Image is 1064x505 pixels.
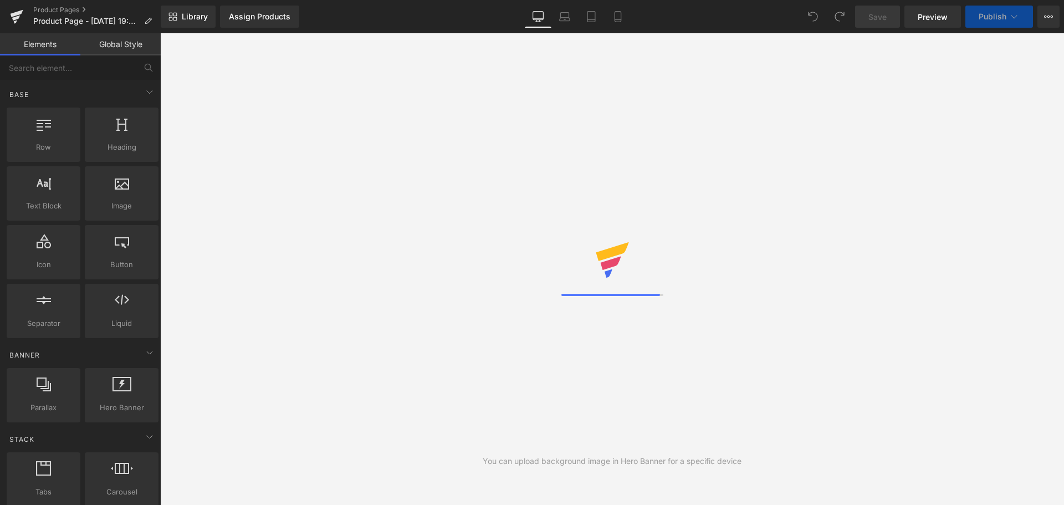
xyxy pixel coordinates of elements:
a: New Library [161,6,216,28]
a: Mobile [605,6,631,28]
div: Assign Products [229,12,290,21]
span: Save [868,11,887,23]
span: Base [8,89,30,100]
button: Redo [828,6,851,28]
a: Laptop [551,6,578,28]
button: Undo [802,6,824,28]
span: Preview [918,11,948,23]
span: Button [88,259,155,271]
a: Tablet [578,6,605,28]
span: Tabs [10,486,77,498]
span: Separator [10,318,77,329]
span: Image [88,200,155,212]
a: Product Pages [33,6,161,14]
span: Carousel [88,486,155,498]
span: Stack [8,434,35,445]
span: Liquid [88,318,155,329]
span: Text Block [10,200,77,212]
button: More [1037,6,1060,28]
span: Library [182,12,208,22]
span: Hero Banner [88,402,155,414]
span: Product Page - [DATE] 19:50:34 [33,17,140,25]
a: Desktop [525,6,551,28]
a: Global Style [80,33,161,55]
div: You can upload background image in Hero Banner for a specific device [483,455,741,467]
span: Publish [979,12,1006,21]
span: Row [10,141,77,153]
a: Preview [904,6,961,28]
span: Icon [10,259,77,271]
button: Publish [965,6,1033,28]
span: Parallax [10,402,77,414]
span: Banner [8,350,41,360]
span: Heading [88,141,155,153]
